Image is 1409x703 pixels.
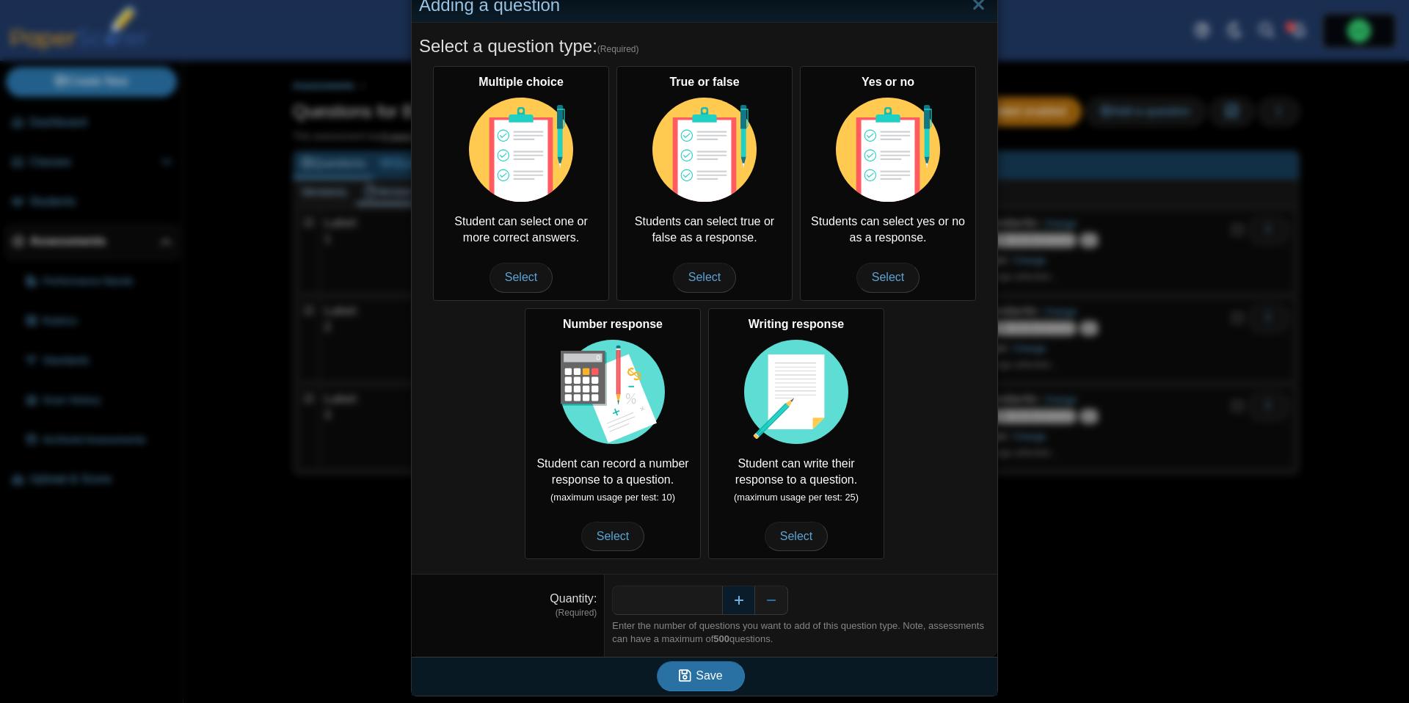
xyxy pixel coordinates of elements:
img: item-type-multiple-choice.svg [469,98,573,202]
button: Decrease [755,586,788,615]
img: item-type-number-response.svg [561,340,665,444]
label: Quantity [550,592,597,605]
b: Number response [563,318,663,330]
span: Select [581,522,644,551]
div: Student can select one or more correct answers. [433,66,609,301]
b: Yes or no [862,76,914,88]
div: Student can write their response to a question. [708,308,884,559]
span: Select [673,263,736,292]
b: 500 [713,633,729,644]
img: item-type-multiple-choice.svg [652,98,757,202]
img: item-type-writing-response.svg [744,340,848,444]
b: Multiple choice [478,76,564,88]
div: Student can record a number response to a question. [525,308,701,559]
span: Select [765,522,828,551]
b: Writing response [749,318,844,330]
b: True or false [669,76,739,88]
div: Enter the number of questions you want to add of this question type. Note, assessments can have a... [612,619,990,646]
span: (Required) [597,43,639,56]
small: (maximum usage per test: 10) [550,492,675,503]
div: Students can select true or false as a response. [616,66,793,301]
h5: Select a question type: [419,34,990,59]
span: Select [489,263,553,292]
span: Select [856,263,920,292]
span: Save [696,669,722,682]
div: Students can select yes or no as a response. [800,66,976,301]
small: (maximum usage per test: 25) [734,492,859,503]
img: item-type-multiple-choice.svg [836,98,940,202]
dfn: (Required) [419,607,597,619]
button: Save [657,661,745,691]
button: Increase [722,586,755,615]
